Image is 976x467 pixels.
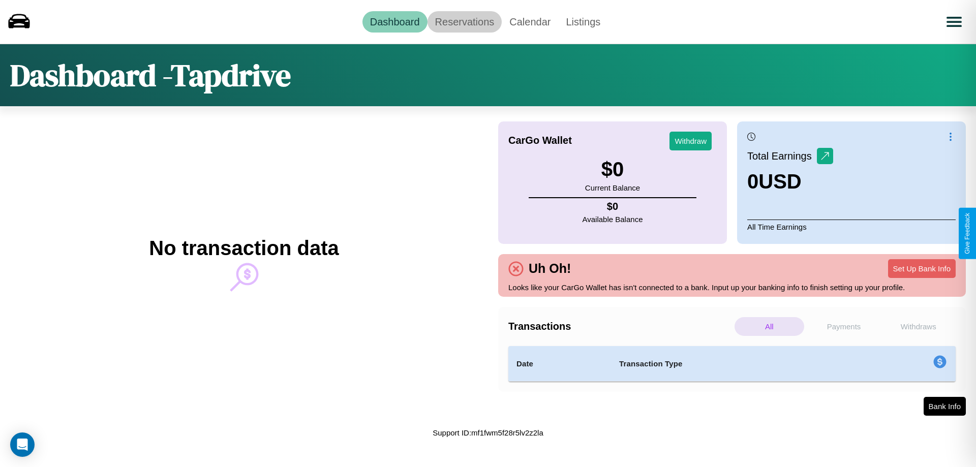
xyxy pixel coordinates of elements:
p: Payments [809,317,879,336]
button: Withdraw [669,132,712,150]
p: Current Balance [585,181,640,195]
h1: Dashboard - Tapdrive [10,54,291,96]
div: Open Intercom Messenger [10,432,35,457]
h4: CarGo Wallet [508,135,572,146]
h4: Date [516,358,603,370]
p: All [735,317,804,336]
p: Withdraws [883,317,953,336]
table: simple table [508,346,956,382]
a: Reservations [428,11,502,33]
h4: Uh Oh! [524,261,576,276]
h2: No transaction data [149,237,339,260]
h3: 0 USD [747,170,833,193]
button: Open menu [940,8,968,36]
h4: Transaction Type [619,358,850,370]
p: Support ID: mf1fwm5f28r5lv2z2la [433,426,543,440]
button: Set Up Bank Info [888,259,956,278]
h3: $ 0 [585,158,640,181]
p: All Time Earnings [747,220,956,234]
a: Calendar [502,11,558,33]
button: Bank Info [924,397,966,416]
div: Give Feedback [964,213,971,254]
p: Available Balance [583,212,643,226]
a: Dashboard [362,11,428,33]
a: Listings [558,11,608,33]
h4: Transactions [508,321,732,332]
h4: $ 0 [583,201,643,212]
p: Looks like your CarGo Wallet has isn't connected to a bank. Input up your banking info to finish ... [508,281,956,294]
p: Total Earnings [747,147,817,165]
